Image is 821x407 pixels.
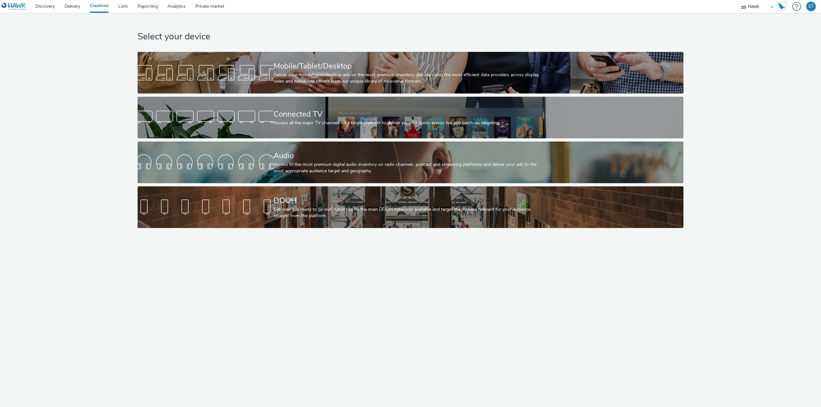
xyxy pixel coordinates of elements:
[138,186,683,228] a: DOOHGet your ads ready to go out! Advertise on the main DOOH networks available and target the sc...
[274,161,545,175] div: Access to the most premium digital audio inventory on radio channels, podcast and streaming platf...
[777,1,789,12] a: Hawk Academy
[138,142,683,183] a: AudioAccess to the most premium digital audio inventory on radio channels, podcast and streaming ...
[274,109,545,120] div: Connected TV
[808,2,814,11] div: ET
[274,61,545,72] div: Mobile/Tablet/Desktop
[138,31,683,43] h1: Select your device
[274,150,545,161] div: Audio
[274,206,545,219] div: Get your ads ready to go out! Advertise on the main DOOH networks available and target the screen...
[274,72,545,85] div: Deliver your mobile/tablet/desktop ads on the most premium inventory globally using the most effi...
[138,97,683,138] a: Connected TVAccess all the major TV channels on a single platform to deliver your TV spots across...
[274,195,545,206] div: DOOH
[777,1,786,12] img: Hawk Academy
[2,3,26,11] img: undefined Logo
[138,52,683,94] a: Mobile/Tablet/DesktopDeliver your mobile/tablet/desktop ads on the most premium inventory globall...
[274,120,545,126] div: Access all the major TV channels on a single platform to deliver your TV spots across live and ca...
